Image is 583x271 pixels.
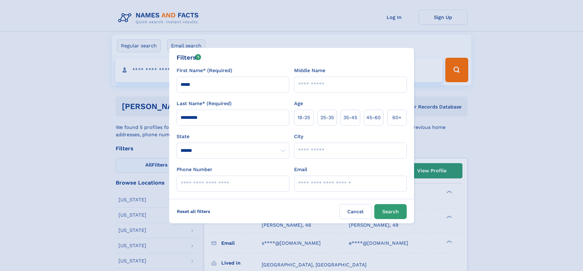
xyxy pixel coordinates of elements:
label: Last Name* (Required) [177,100,232,107]
button: Search [374,204,407,219]
span: 45‑60 [366,114,381,121]
span: 25‑35 [320,114,334,121]
span: 35‑45 [343,114,357,121]
span: 60+ [392,114,402,121]
label: City [294,133,303,140]
label: First Name* (Required) [177,67,232,74]
label: Middle Name [294,67,325,74]
label: Reset all filters [173,204,214,219]
label: Cancel [339,204,372,219]
label: Age [294,100,303,107]
span: 18‑25 [297,114,310,121]
div: Filters [177,53,201,62]
label: Phone Number [177,166,212,173]
label: Email [294,166,307,173]
label: State [177,133,289,140]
